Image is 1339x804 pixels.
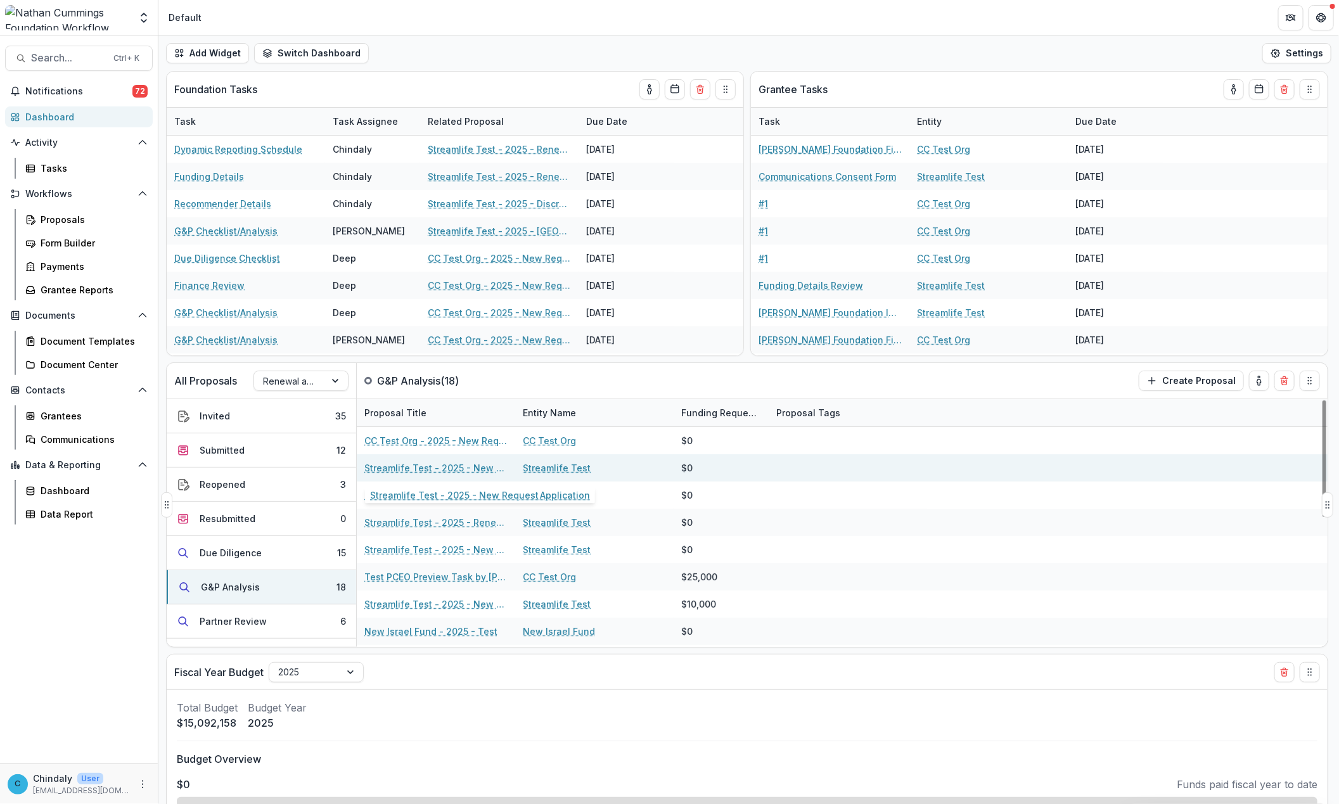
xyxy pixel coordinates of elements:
[1309,5,1334,30] button: Get Help
[167,502,356,536] button: Resubmitted0
[681,597,716,611] div: $10,000
[769,399,927,426] div: Proposal Tags
[167,570,356,604] button: G&P Analysis18
[751,108,909,135] div: Task
[337,546,346,559] div: 15
[20,504,153,525] a: Data Report
[523,570,576,584] a: CC Test Org
[20,405,153,426] a: Grantees
[77,773,103,784] p: User
[20,209,153,230] a: Proposals
[523,625,595,638] a: New Israel Fund
[579,272,674,299] div: [DATE]
[25,86,132,97] span: Notifications
[167,433,356,468] button: Submitted12
[41,433,143,446] div: Communications
[523,461,591,475] a: Streamlife Test
[340,615,346,628] div: 6
[357,406,434,419] div: Proposal Title
[31,52,106,64] span: Search...
[5,184,153,204] button: Open Workflows
[174,82,257,97] p: Foundation Tasks
[200,512,255,525] div: Resubmitted
[177,715,238,731] p: $15,092,158
[681,461,693,475] div: $0
[325,115,406,128] div: Task Assignee
[364,570,508,584] a: Test PCEO Preview Task by [PERSON_NAME]
[41,236,143,250] div: Form Builder
[1300,79,1320,99] button: Drag
[357,399,515,426] div: Proposal Title
[917,224,970,238] a: CC Test Org
[1249,371,1269,391] button: toggle-assigned-to-me
[174,333,278,347] a: G&P Checklist/Analysis
[523,597,591,611] a: Streamlife Test
[41,260,143,273] div: Payments
[20,354,153,375] a: Document Center
[428,197,571,210] a: Streamlife Test - 2025 - Discretionary Grant Application
[1068,245,1163,272] div: [DATE]
[174,252,280,265] a: Due Diligence Checklist
[41,507,143,521] div: Data Report
[200,615,267,628] div: Partner Review
[200,478,245,491] div: Reopened
[579,190,674,217] div: [DATE]
[1068,108,1163,135] div: Due Date
[161,492,172,518] button: Drag
[515,406,584,419] div: Entity Name
[681,516,693,529] div: $0
[364,625,497,638] a: New Israel Fund - 2025 - Test
[1224,79,1244,99] button: toggle-assigned-to-me
[167,399,356,433] button: Invited35
[523,488,591,502] a: Streamlife Test
[1262,43,1331,63] button: Settings
[759,306,902,319] a: [PERSON_NAME] Foundation Interim Report
[201,580,260,594] div: G&P Analysis
[420,108,579,135] div: Related Proposal
[1274,371,1295,391] button: Delete card
[174,170,244,183] a: Funding Details
[174,197,271,210] a: Recommender Details
[25,137,132,148] span: Activity
[41,484,143,497] div: Dashboard
[759,252,768,265] a: #1
[5,455,153,475] button: Open Data & Reporting
[681,488,693,502] div: $0
[377,373,472,388] p: G&P Analysis ( 18 )
[177,777,190,792] p: $0
[333,224,405,238] div: [PERSON_NAME]
[41,358,143,371] div: Document Center
[579,299,674,326] div: [DATE]
[5,46,153,71] button: Search...
[674,399,769,426] div: Funding Requested
[579,136,674,163] div: [DATE]
[515,399,674,426] div: Entity Name
[1068,299,1163,326] div: [DATE]
[681,434,693,447] div: $0
[20,158,153,179] a: Tasks
[364,543,508,556] a: Streamlife Test - 2025 - New Request Application
[336,580,346,594] div: 18
[665,79,685,99] button: Calendar
[917,143,970,156] a: CC Test Org
[333,197,372,210] div: Chindaly
[674,406,769,419] div: Funding Requested
[111,51,142,65] div: Ctrl + K
[248,700,307,715] p: Budget Year
[428,333,571,347] a: CC Test Org - 2025 - New Request Application
[333,279,356,292] div: Deep
[579,163,674,190] div: [DATE]
[428,279,571,292] a: CC Test Org - 2025 - New Request Application
[174,306,278,319] a: G&P Checklist/Analysis
[200,409,230,423] div: Invited
[177,700,238,715] p: Total Budget
[759,224,768,238] a: #1
[177,751,1317,767] p: Budget Overview
[132,85,148,98] span: 72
